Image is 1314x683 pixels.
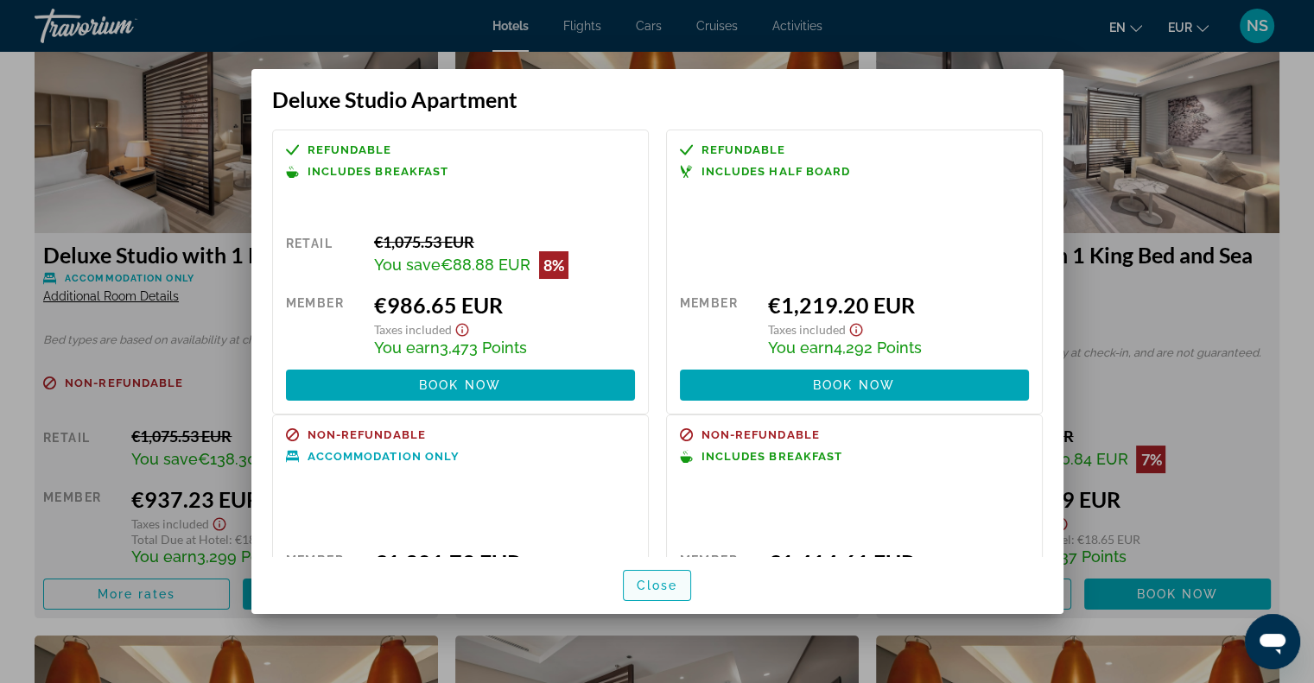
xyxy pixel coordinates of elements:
span: Refundable [701,144,786,155]
span: Non-refundable [308,429,426,440]
span: Includes Breakfast [308,166,449,177]
span: Taxes included [768,322,846,337]
h3: Deluxe Studio Apartment [272,86,1043,112]
span: 3,473 Points [440,338,527,357]
span: Accommodation Only [308,451,460,462]
button: Close [623,570,692,601]
span: 4,292 Points [834,338,922,357]
span: You earn [768,338,834,357]
div: €1,075.53 EUR [374,232,635,251]
div: Member [680,549,755,629]
div: 8% [539,251,568,279]
a: Refundable [286,143,635,156]
span: Refundable [308,144,392,155]
div: Member [286,292,361,357]
div: €1,219.20 EUR [768,292,1029,318]
span: Book now [419,378,501,392]
iframe: Кнопка запуска окна обмена сообщениями [1245,614,1300,669]
span: You save [374,256,441,274]
a: Refundable [680,143,1029,156]
button: Show Taxes and Fees disclaimer [846,318,866,338]
div: Member [286,549,361,629]
span: Non-refundable [701,429,820,440]
span: Book now [813,378,895,392]
button: Book now [286,370,635,401]
button: Show Taxes and Fees disclaimer [452,318,473,338]
button: Book now [680,370,1029,401]
div: €986.65 EUR [374,292,635,318]
span: €88.88 EUR [441,256,530,274]
span: Taxes included [374,322,452,337]
div: €1,414.61 EUR [768,549,1029,575]
div: €1,301.73 EUR [374,549,635,575]
div: Member [680,292,755,357]
span: Close [637,579,678,592]
span: You earn [374,338,440,357]
span: Includes Breakfast [701,451,843,462]
span: Includes Half Board [701,166,851,177]
div: Retail [286,232,361,279]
